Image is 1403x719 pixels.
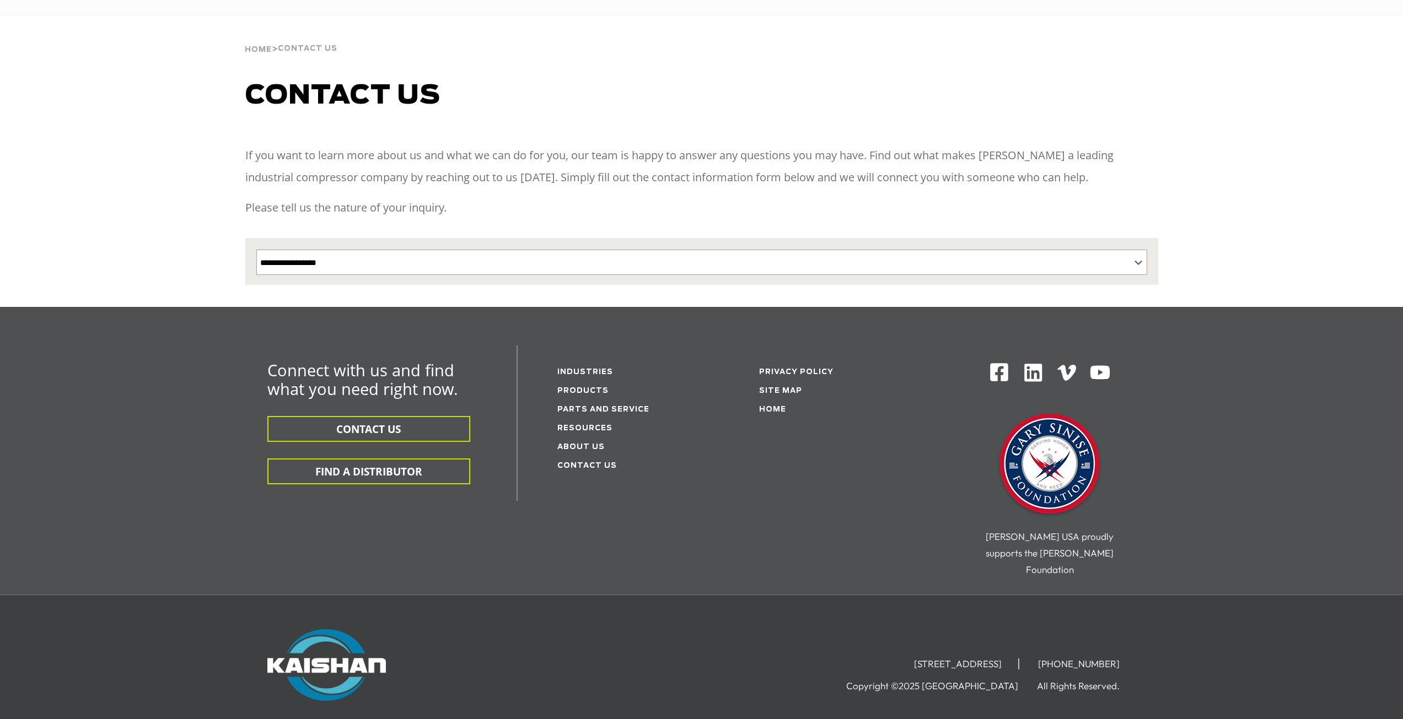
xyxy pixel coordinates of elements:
[278,45,337,52] span: Contact Us
[245,46,272,53] span: Home
[557,444,605,451] a: About Us
[557,369,613,376] a: Industries
[1022,658,1136,669] li: [PHONE_NUMBER]
[245,44,272,54] a: Home
[989,362,1009,382] img: Facebook
[897,658,1019,669] li: [STREET_ADDRESS]
[267,629,386,701] img: Kaishan
[245,197,1158,219] p: Please tell us the nature of your inquiry.
[245,17,337,58] div: >
[245,83,440,109] span: Contact us
[986,531,1114,575] span: [PERSON_NAME] USA proudly supports the [PERSON_NAME] Foundation
[846,680,1035,691] li: Copyright ©2025 [GEOGRAPHIC_DATA]
[557,462,617,469] a: Contact Us
[1023,362,1044,383] img: Linkedin
[267,359,458,399] span: Connect with us and find what you need right now.
[759,387,802,394] a: Site Map
[1037,680,1136,691] li: All Rights Reserved.
[557,406,649,413] a: Parts and service
[267,416,470,442] button: CONTACT US
[759,406,786,413] a: Home
[557,387,609,394] a: Products
[267,458,470,484] button: FIND A DISTRIBUTOR
[995,410,1105,520] img: Gary Sinise Foundation
[1057,365,1076,381] img: Vimeo
[759,369,834,376] a: Privacy Policy
[245,144,1158,188] p: If you want to learn more about us and what we can do for you, our team is happy to answer any qu...
[557,425,612,432] a: Resources
[1089,362,1111,383] img: Youtube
